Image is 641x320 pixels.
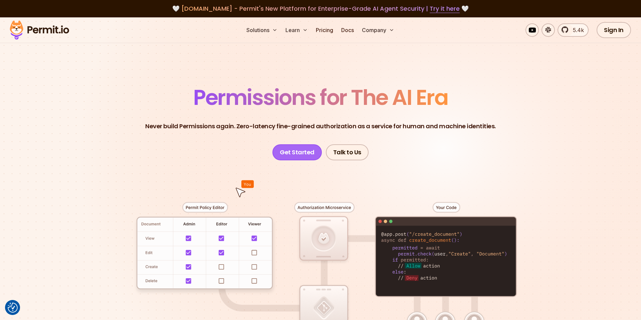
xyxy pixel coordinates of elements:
span: Permissions for The AI Era [193,83,448,112]
a: Pricing [313,23,336,37]
button: Learn [283,23,310,37]
a: 5.4k [558,23,589,37]
span: 5.4k [569,26,584,34]
a: Try it here [430,4,460,13]
a: Sign In [597,22,631,38]
p: Never build Permissions again. Zero-latency fine-grained authorization as a service for human and... [145,122,496,131]
img: Permit logo [7,19,72,41]
button: Solutions [244,23,280,37]
a: Docs [339,23,357,37]
div: 🤍 🤍 [16,4,625,13]
button: Company [359,23,397,37]
a: Talk to Us [326,144,369,160]
a: Get Started [272,144,322,160]
button: Consent Preferences [8,303,18,313]
span: [DOMAIN_NAME] - Permit's New Platform for Enterprise-Grade AI Agent Security | [181,4,460,13]
img: Revisit consent button [8,303,18,313]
